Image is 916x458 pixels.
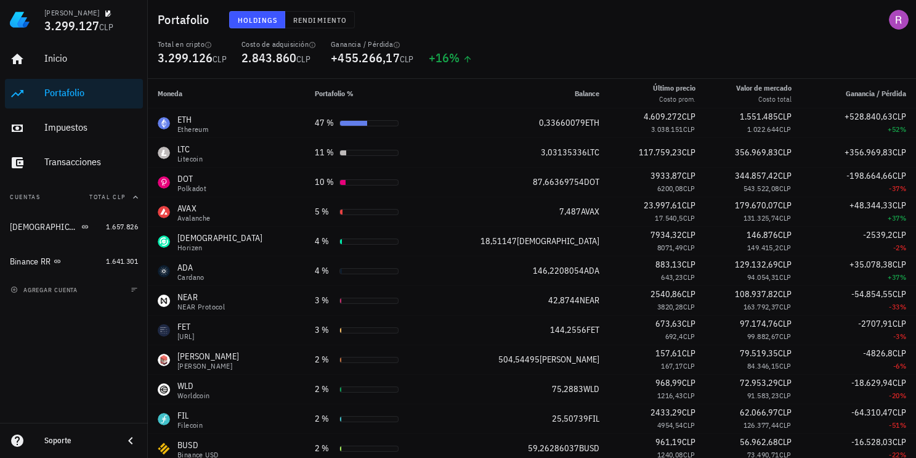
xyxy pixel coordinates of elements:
[5,247,143,276] a: Binance RR 1.641.301
[893,288,906,300] span: CLP
[517,235,599,247] span: [DEMOGRAPHIC_DATA]
[177,215,211,222] div: Avalanche
[682,377,695,388] span: CLP
[315,442,334,455] div: 2 %
[893,259,906,270] span: CLP
[683,420,695,430] span: CLP
[158,413,170,425] div: FIL-icon
[682,147,695,158] span: CLP
[778,436,792,448] span: CLP
[736,83,792,94] div: Valor de mercado
[498,354,540,365] span: 504,54495
[900,125,906,134] span: %
[900,243,906,252] span: %
[811,301,906,313] div: -33
[811,390,906,402] div: -20
[779,302,792,311] span: CLP
[747,332,779,341] span: 99.882,67
[683,332,695,341] span: CLP
[893,111,906,122] span: CLP
[779,361,792,370] span: CLP
[893,348,906,359] span: CLP
[778,288,792,300] span: CLP
[315,235,334,248] div: 4 %
[655,318,682,329] span: 673,63
[657,184,683,193] span: 6200,08
[735,147,778,158] span: 356.969,83
[893,170,906,181] span: CLP
[683,125,695,134] span: CLP
[177,155,203,163] div: Litecoin
[657,243,683,252] span: 8071,49
[148,79,305,108] th: Moneda
[778,111,792,122] span: CLP
[778,147,792,158] span: CLP
[900,302,906,311] span: %
[682,318,695,329] span: CLP
[744,184,779,193] span: 543.522,08
[900,332,906,341] span: %
[651,407,682,418] span: 2433,29
[747,229,778,240] span: 146.876
[315,205,334,218] div: 5 %
[851,377,893,388] span: -18.629,94
[241,49,296,66] span: 2.843.860
[682,229,695,240] span: CLP
[893,200,906,211] span: CLP
[655,377,682,388] span: 968,99
[177,244,263,251] div: Horizen
[315,294,334,307] div: 3 %
[5,79,143,108] a: Portafolio
[177,274,205,281] div: Cardano
[177,113,208,126] div: ETH
[778,229,792,240] span: CLP
[682,200,695,211] span: CLP
[653,83,695,94] div: Último precio
[580,295,599,306] span: NEAR
[5,182,143,212] button: CuentasTotal CLP
[315,89,354,98] span: Portafolio %
[778,407,792,418] span: CLP
[735,288,778,300] span: 108.937,82
[682,348,695,359] span: CLP
[778,377,792,388] span: CLP
[779,243,792,252] span: CLP
[400,54,414,65] span: CLP
[811,123,906,136] div: +52
[900,213,906,223] span: %
[177,422,203,429] div: Filecoin
[849,200,893,211] span: +48.344,33
[744,420,779,430] span: 126.377,44
[584,176,599,187] span: DOT
[331,39,414,49] div: Ganancia / Pérdida
[683,272,695,282] span: CLP
[528,443,579,454] span: 59,26286037
[177,232,263,244] div: [DEMOGRAPHIC_DATA]
[177,380,210,392] div: WLD
[778,170,792,181] span: CLP
[285,11,355,28] button: Rendimiento
[665,332,683,341] span: 692,4
[158,354,170,366] div: JOE-icon
[811,330,906,343] div: -3
[682,407,695,418] span: CLP
[655,213,683,223] span: 17.540,5
[435,79,609,108] th: Balance: Sin ordenar. Pulse para ordenar de forma ascendente.
[158,49,213,66] span: 3.299.126
[581,206,599,217] span: AVAX
[849,259,893,270] span: +35.078,38
[5,44,143,74] a: Inicio
[158,39,227,49] div: Total en cripto
[241,39,316,49] div: Costo de adquisición
[655,259,682,270] span: 883,13
[778,259,792,270] span: CLP
[158,235,170,248] div: ZEN-icon
[651,288,682,300] span: 2540,86
[213,54,227,65] span: CLP
[683,302,695,311] span: CLP
[778,318,792,329] span: CLP
[315,353,334,366] div: 2 %
[655,348,682,359] span: 157,61
[5,212,143,242] a: [DEMOGRAPHIC_DATA][PERSON_NAME] 1.657.826
[811,271,906,284] div: +37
